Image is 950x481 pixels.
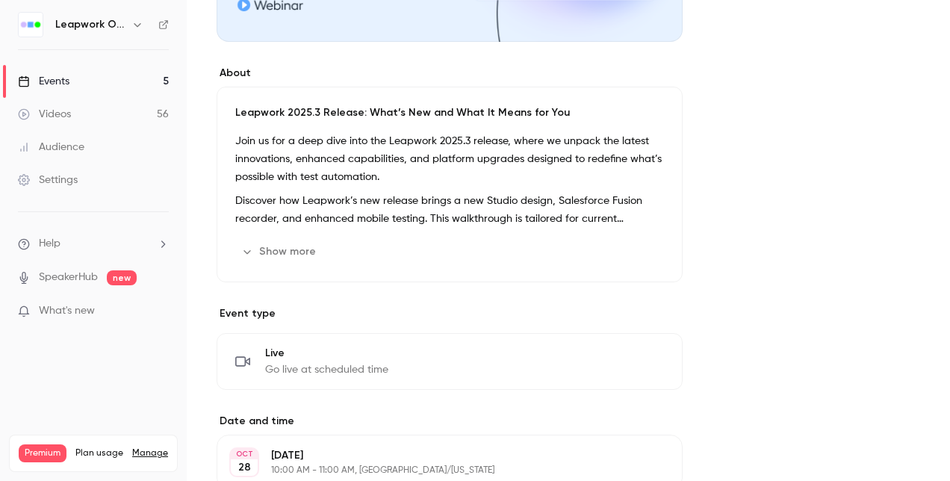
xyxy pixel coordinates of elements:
label: About [217,66,683,81]
div: Audience [18,140,84,155]
div: Settings [18,173,78,187]
a: Manage [132,447,168,459]
span: What's new [39,303,95,319]
span: Go live at scheduled time [265,362,388,377]
p: 28 [238,460,251,475]
button: Show more [235,240,325,264]
div: OCT [231,449,258,459]
p: Event type [217,306,683,321]
div: Videos [18,107,71,122]
p: Discover how Leapwork’s new release brings a new Studio design, Salesforce Fusion recorder, and e... [235,192,664,228]
h6: Leapwork Online Event [55,17,125,32]
img: Leapwork Online Event [19,13,43,37]
label: Date and time [217,414,683,429]
div: Events [18,74,69,89]
p: [DATE] [271,448,603,463]
span: Plan usage [75,447,123,459]
span: new [107,270,137,285]
p: Join us for a deep dive into the Leapwork 2025.3 release, where we unpack the latest innovations,... [235,132,664,186]
li: help-dropdown-opener [18,236,169,252]
span: Premium [19,444,66,462]
span: Help [39,236,60,252]
a: SpeakerHub [39,270,98,285]
iframe: Noticeable Trigger [151,305,169,318]
p: Leapwork 2025.3 Release: What’s New and What It Means for You [235,105,664,120]
p: 10:00 AM - 11:00 AM, [GEOGRAPHIC_DATA]/[US_STATE] [271,465,603,477]
span: Live [265,346,388,361]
